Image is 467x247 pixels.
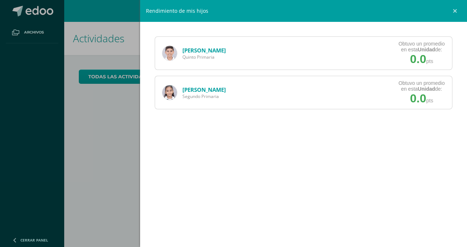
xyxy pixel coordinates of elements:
span: Quinto Primaria [182,54,226,60]
img: eb15e01ffa0f51b382628b1c73886c7a.png [162,46,177,60]
a: [PERSON_NAME] [182,47,226,54]
span: 0.0 [410,92,426,105]
a: [PERSON_NAME] [182,86,226,93]
span: 0.0 [410,52,426,66]
span: Segundo Primaria [182,93,226,99]
div: Obtuvo un promedio en esta de: [398,80,445,92]
img: fec1e71f1610ddf0adea3d136bbe3564.png [162,85,177,100]
span: pts [426,98,433,103]
strong: Unidad [418,47,435,52]
span: pts [426,58,433,64]
strong: Unidad [418,86,435,92]
div: Obtuvo un promedio en esta de: [398,41,445,52]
